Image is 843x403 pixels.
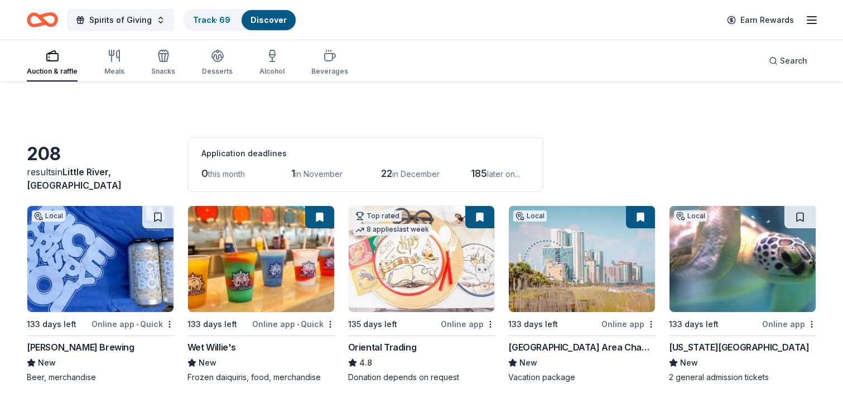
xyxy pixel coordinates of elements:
div: 133 days left [187,318,237,331]
div: 208 [27,143,174,165]
img: Image for Westbrook Brewing [27,206,174,312]
div: 133 days left [508,318,558,331]
div: Beer, merchandise [27,372,174,383]
button: Alcohol [259,45,285,81]
span: New [519,356,537,370]
span: 22 [381,167,392,179]
div: Online app [762,317,816,331]
button: Desserts [202,45,233,81]
div: [US_STATE][GEOGRAPHIC_DATA] [669,340,809,354]
div: [PERSON_NAME] Brewing [27,340,134,354]
button: Snacks [151,45,175,81]
div: Local [674,210,707,222]
button: Auction & raffle [27,45,78,81]
button: Beverages [311,45,348,81]
div: Wet Willie's [187,340,236,354]
div: Frozen daiquiris, food, merchandise [187,372,335,383]
span: in [27,166,122,191]
img: Image for Oriental Trading [349,206,495,312]
span: 185 [471,167,487,179]
div: Online app [441,317,495,331]
a: Image for Westbrook BrewingLocal133 days leftOnline app•Quick[PERSON_NAME] BrewingNewBeer, mercha... [27,205,174,383]
a: Image for South Carolina AquariumLocal133 days leftOnline app[US_STATE][GEOGRAPHIC_DATA]New2 gene... [669,205,816,383]
a: Image for Myrtle Beach Area Chamber of CommerceLocal133 days leftOnline app[GEOGRAPHIC_DATA] Area... [508,205,656,383]
img: Image for South Carolina Aquarium [669,206,816,312]
div: 133 days left [669,318,719,331]
a: Earn Rewards [720,10,801,30]
button: Track· 69Discover [183,9,297,31]
div: Local [513,210,547,222]
div: 8 applies last week [353,224,431,236]
div: Auction & raffle [27,67,78,76]
div: Snacks [151,67,175,76]
div: Alcohol [259,67,285,76]
div: Application deadlines [201,147,529,160]
div: Local [32,210,65,222]
a: Track· 69 [193,15,230,25]
div: Beverages [311,67,348,76]
div: 135 days left [348,318,397,331]
span: 1 [291,167,295,179]
span: • [297,320,299,329]
div: Top rated [353,210,402,222]
span: New [680,356,698,370]
button: Spirits of Giving [67,9,174,31]
span: New [38,356,56,370]
button: Meals [104,45,124,81]
div: Oriental Trading [348,340,417,354]
span: 0 [201,167,208,179]
a: Image for Oriental TradingTop rated8 applieslast week135 days leftOnline appOriental Trading4.8Do... [348,205,495,383]
img: Image for Myrtle Beach Area Chamber of Commerce [509,206,655,312]
div: results [27,165,174,192]
span: this month [208,169,245,179]
span: Little River, [GEOGRAPHIC_DATA] [27,166,122,191]
span: Search [780,54,807,68]
button: Search [760,50,816,72]
a: Home [27,7,58,33]
span: New [199,356,216,370]
div: Vacation package [508,372,656,383]
div: Desserts [202,67,233,76]
span: in November [295,169,343,179]
span: in December [392,169,440,179]
span: 4.8 [359,356,372,370]
div: Donation depends on request [348,372,495,383]
div: Online app Quick [91,317,174,331]
span: later on... [487,169,520,179]
a: Image for Wet Willie's133 days leftOnline app•QuickWet Willie'sNewFrozen daiquiris, food, merchan... [187,205,335,383]
div: 133 days left [27,318,76,331]
div: Online app [601,317,656,331]
span: • [136,320,138,329]
img: Image for Wet Willie's [188,206,334,312]
span: Spirits of Giving [89,13,152,27]
div: 2 general admission tickets [669,372,816,383]
div: Meals [104,67,124,76]
a: Discover [251,15,287,25]
div: [GEOGRAPHIC_DATA] Area Chamber of Commerce [508,340,656,354]
div: Online app Quick [252,317,335,331]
